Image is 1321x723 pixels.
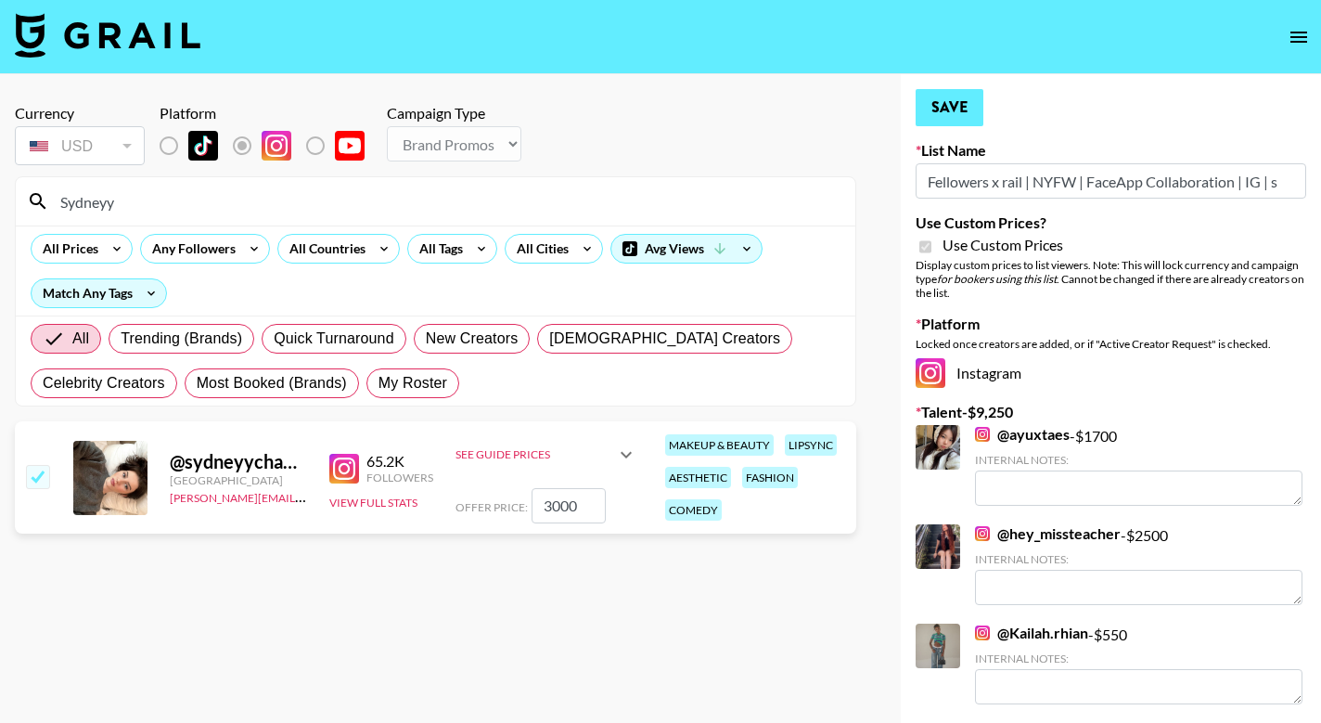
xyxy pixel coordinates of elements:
[15,123,145,169] div: Currency is locked to USD
[916,213,1306,232] label: Use Custom Prices?
[19,130,141,162] div: USD
[975,425,1070,444] a: @ayuxtaes
[160,104,379,123] div: Platform
[975,526,990,541] img: Instagram
[387,104,521,123] div: Campaign Type
[975,425,1302,506] div: - $ 1700
[121,328,242,350] span: Trending (Brands)
[975,624,1088,642] a: @Kailah.rhian
[943,236,1063,254] span: Use Custom Prices
[455,447,615,461] div: See Guide Prices
[532,488,606,523] input: 3,000
[408,235,467,263] div: All Tags
[916,358,945,388] img: Instagram
[378,372,447,394] span: My Roster
[366,452,433,471] div: 65.2K
[43,372,165,394] span: Celebrity Creators
[49,187,844,216] input: Search by User Name
[141,235,239,263] div: Any Followers
[506,235,572,263] div: All Cities
[15,104,145,123] div: Currency
[366,471,433,484] div: Followers
[15,13,200,58] img: Grail Talent
[160,126,379,165] div: List locked to Instagram.
[916,89,983,126] button: Save
[329,496,417,510] button: View Full Stats
[916,358,1306,388] div: Instagram
[975,624,1302,704] div: - $ 550
[975,453,1302,467] div: Internal Notes:
[975,552,1302,566] div: Internal Notes:
[455,433,637,477] div: See Guide Prices
[916,403,1306,421] label: Talent - $ 9,250
[665,499,722,521] div: comedy
[975,524,1121,543] a: @hey_missteacher
[72,328,89,350] span: All
[32,235,102,263] div: All Prices
[916,315,1306,333] label: Platform
[32,279,166,307] div: Match Any Tags
[170,473,307,487] div: [GEOGRAPHIC_DATA]
[188,131,218,161] img: TikTok
[278,235,369,263] div: All Countries
[170,450,307,473] div: @ sydneyychambers
[426,328,519,350] span: New Creators
[975,524,1302,605] div: - $ 2500
[1280,19,1317,56] button: open drawer
[611,235,762,263] div: Avg Views
[785,434,837,456] div: lipsync
[916,258,1306,300] div: Display custom prices to list viewers. Note: This will lock currency and campaign type . Cannot b...
[665,467,731,488] div: aesthetic
[975,427,990,442] img: Instagram
[329,454,359,484] img: Instagram
[274,328,394,350] span: Quick Turnaround
[916,337,1306,351] div: Locked once creators are added, or if "Active Creator Request" is checked.
[742,467,798,488] div: fashion
[665,434,774,456] div: makeup & beauty
[937,272,1057,286] em: for bookers using this list
[262,131,291,161] img: Instagram
[455,500,528,514] span: Offer Price:
[335,131,365,161] img: YouTube
[197,372,347,394] span: Most Booked (Brands)
[975,652,1302,665] div: Internal Notes:
[916,141,1306,160] label: List Name
[975,626,990,640] img: Instagram
[549,328,780,350] span: [DEMOGRAPHIC_DATA] Creators
[170,487,532,505] a: [PERSON_NAME][EMAIL_ADDRESS][PERSON_NAME][DOMAIN_NAME]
